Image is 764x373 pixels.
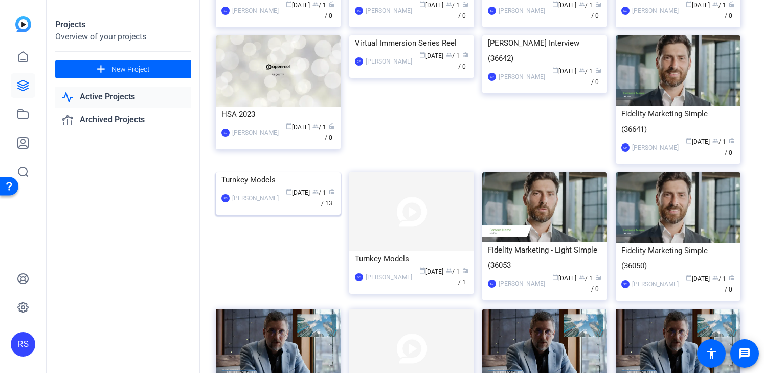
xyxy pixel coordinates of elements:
span: [DATE] [686,138,710,146]
span: / 0 [725,275,735,293]
span: group [579,1,585,7]
div: [PERSON_NAME] [366,6,412,16]
div: CP [355,57,363,66]
span: [DATE] [286,189,310,196]
mat-icon: accessibility [705,347,717,360]
span: radio [595,274,601,280]
span: / 1 [312,189,326,196]
div: RS [221,194,230,202]
span: radio [595,67,601,73]
div: SC [621,280,630,288]
div: SC [621,7,630,15]
span: radio [729,275,735,281]
div: HSA 2023 [221,107,335,122]
div: [PERSON_NAME] [232,6,279,16]
span: / 1 [579,275,593,282]
span: calendar_today [552,67,558,73]
span: calendar_today [419,267,425,274]
span: New Project [111,64,150,75]
img: blue-gradient.svg [15,16,31,32]
span: [DATE] [419,52,443,59]
span: calendar_today [686,275,692,281]
div: Turnkey Models [221,172,335,188]
div: [PERSON_NAME] Interview (36642) [488,35,601,66]
div: [PERSON_NAME] [232,128,279,138]
span: / 1 [712,275,726,282]
div: SC [221,7,230,15]
div: [PERSON_NAME] [632,279,679,289]
span: [DATE] [419,268,443,275]
div: RS [11,332,35,357]
span: group [446,1,452,7]
span: / 0 [458,52,468,70]
div: Virtual Immersion Series Reel [355,35,468,51]
span: calendar_today [419,1,425,7]
div: Fidelity Marketing Simple (36050) [621,243,735,274]
div: SC [221,129,230,137]
span: / 1 [446,2,460,9]
span: [DATE] [419,2,443,9]
span: calendar_today [686,1,692,7]
span: / 0 [325,2,335,19]
div: Projects [55,18,191,31]
div: [PERSON_NAME] [499,279,545,289]
span: calendar_today [552,274,558,280]
span: group [446,267,452,274]
div: [PERSON_NAME] [632,6,679,16]
div: CP [621,143,630,152]
a: Active Projects [55,87,191,108]
span: calendar_today [286,1,292,7]
span: radio [329,1,335,7]
span: radio [595,1,601,7]
div: [PERSON_NAME] [366,272,412,282]
span: radio [462,52,468,58]
div: CP [488,73,496,81]
div: SC [355,7,363,15]
span: / 0 [725,138,735,156]
span: radio [462,1,468,7]
span: / 0 [591,68,601,86]
span: group [312,1,319,7]
mat-icon: message [738,347,751,360]
span: radio [329,123,335,129]
span: calendar_today [286,123,292,129]
div: Fidelity Marketing - Light Simple (36053 [488,242,601,273]
span: calendar_today [552,1,558,7]
span: group [712,138,718,144]
a: Archived Projects [55,110,191,131]
div: [PERSON_NAME] [232,193,279,203]
div: SC [488,280,496,288]
span: radio [462,267,468,274]
span: radio [729,138,735,144]
span: group [312,189,319,195]
span: calendar_today [686,138,692,144]
div: [PERSON_NAME] [632,142,679,153]
span: / 0 [458,2,468,19]
span: / 1 [712,2,726,9]
span: / 1 [312,123,326,131]
span: [DATE] [686,2,710,9]
span: group [446,52,452,58]
span: calendar_today [286,189,292,195]
span: / 1 [579,2,593,9]
mat-icon: add [95,63,107,76]
span: calendar_today [419,52,425,58]
span: / 1 [579,68,593,75]
span: [DATE] [552,2,576,9]
span: / 0 [325,123,335,141]
span: / 1 [458,268,468,286]
button: New Project [55,60,191,78]
div: SC [488,7,496,15]
span: [DATE] [552,68,576,75]
span: [DATE] [686,275,710,282]
span: / 0 [591,275,601,293]
div: Overview of your projects [55,31,191,43]
span: / 0 [725,2,735,19]
span: / 1 [312,2,326,9]
div: SC [355,273,363,281]
span: [DATE] [552,275,576,282]
span: group [579,67,585,73]
span: group [712,1,718,7]
span: group [312,123,319,129]
div: [PERSON_NAME] [366,56,412,67]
